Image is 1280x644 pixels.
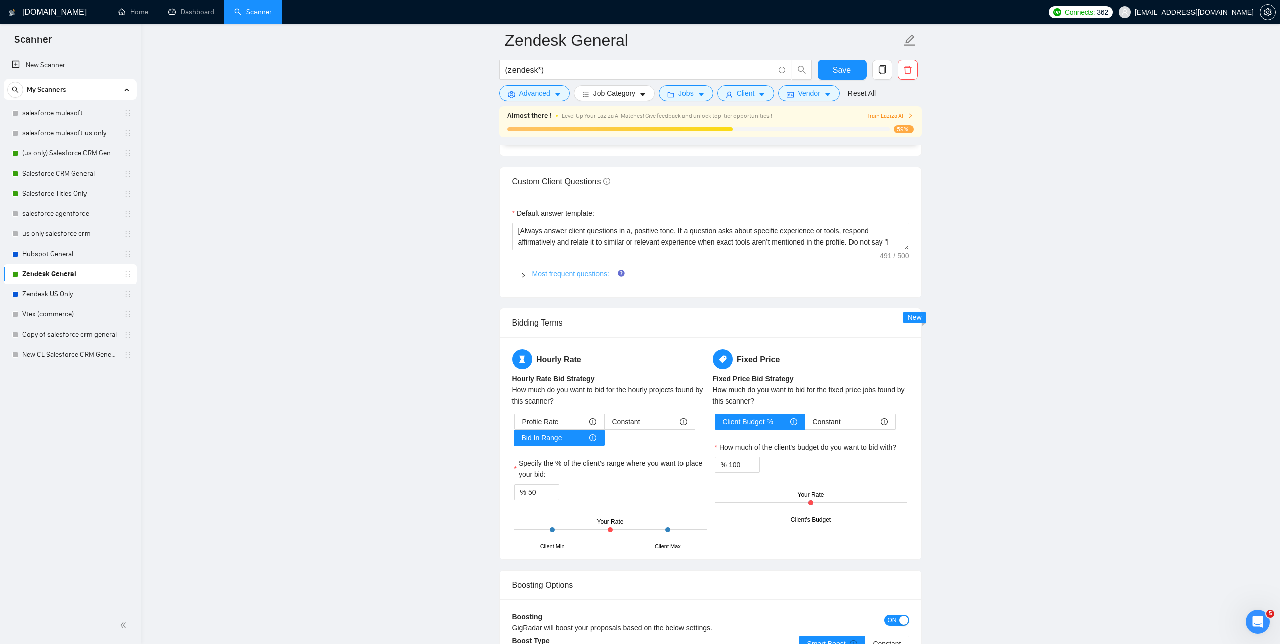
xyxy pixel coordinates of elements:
span: right [520,272,526,278]
a: New CL Salesforce CRM General [22,345,118,365]
span: holder [124,129,132,137]
div: Client Max [655,542,681,551]
span: holder [124,149,132,157]
button: search [7,82,23,98]
span: holder [124,190,132,198]
b: Fixed Price Bid Strategy [713,375,794,383]
span: holder [124,270,132,278]
span: Save [833,64,851,76]
img: upwork-logo.png [1053,8,1061,16]
span: holder [124,230,132,238]
span: New [907,313,921,321]
div: Your Rate [798,490,824,500]
h5: Fixed Price [713,349,909,369]
a: us only salesforce crm [22,224,118,244]
span: Client Budget % [723,414,773,429]
a: Most frequent questions: [532,270,609,278]
span: copy [873,65,892,74]
div: Client Min [540,542,565,551]
span: info-circle [779,67,785,73]
a: setting [1260,8,1276,16]
button: Save [818,60,867,80]
span: Constant [813,414,841,429]
a: New Scanner [12,55,129,75]
h5: Hourly Rate [512,349,709,369]
span: caret-down [824,91,831,98]
span: Job Category [593,88,635,99]
span: 5 [1266,610,1274,618]
span: tag [713,349,733,369]
span: holder [124,310,132,318]
li: My Scanners [4,79,137,365]
button: barsJob Categorycaret-down [574,85,655,101]
div: GigRadar will boost your proposals based on the below settings. [512,622,810,633]
label: Specify the % of the client's range where you want to place your bid: [514,458,707,480]
b: Hourly Rate Bid Strategy [512,375,595,383]
a: Zendesk General [22,264,118,284]
a: Salesforce CRM General [22,164,118,184]
span: Custom Client Questions [512,177,610,186]
span: Vendor [798,88,820,99]
span: info-circle [589,418,596,425]
textarea: Default answer template: [512,223,909,250]
a: salesforce agentforce [22,204,118,224]
span: ON [888,615,897,626]
button: Train Laziza AI [867,111,913,121]
label: How much of the client's budget do you want to bid with? [715,442,897,453]
div: Bidding Terms [512,308,909,337]
span: search [792,65,811,74]
button: folderJobscaret-down [659,85,713,101]
span: info-circle [603,178,610,185]
span: holder [124,109,132,117]
span: Connects: [1065,7,1095,18]
a: dashboardDashboard [168,8,214,16]
span: 59% [894,125,914,133]
iframe: Intercom live chat [1246,610,1270,634]
div: How much do you want to bid for the hourly projects found by this scanner? [512,384,709,407]
span: caret-down [758,91,765,98]
img: logo [9,5,16,21]
span: search [8,86,23,93]
span: info-circle [881,418,888,425]
a: searchScanner [234,8,272,16]
a: homeHome [118,8,148,16]
a: Reset All [848,88,876,99]
input: Scanner name... [505,28,901,53]
span: Client [737,88,755,99]
div: Your Rate [597,517,624,527]
span: Advanced [519,88,550,99]
button: userClientcaret-down [717,85,775,101]
a: salesforce mulesoft [22,103,118,123]
a: Vtex (commerce) [22,304,118,325]
div: Boosting Options [512,571,909,599]
span: Jobs [678,88,694,99]
span: caret-down [554,91,561,98]
span: bars [582,91,589,98]
div: How much do you want to bid for the fixed price jobs found by this scanner? [713,384,909,407]
button: search [792,60,812,80]
span: edit [903,34,916,47]
span: Level Up Your Laziza AI Matches! Give feedback and unlock top-tier opportunities ! [562,112,772,119]
a: salesforce mulesoft us only [22,123,118,143]
span: setting [508,91,515,98]
div: Most frequent questions: [512,262,909,285]
input: Search Freelance Jobs... [505,64,774,76]
span: holder [124,351,132,359]
span: hourglass [512,349,532,369]
a: Copy of salesforce crm general [22,325,118,345]
a: (us only) Salesforce CRM General [22,143,118,164]
li: New Scanner [4,55,137,75]
span: right [907,113,913,119]
input: Specify the % of the client's range where you want to place your bid: [528,485,559,500]
a: Zendesk US Only [22,284,118,304]
span: holder [124,250,132,258]
label: Default answer template: [512,208,594,219]
span: My Scanners [27,79,66,100]
b: Boosting [512,613,543,621]
a: Hubspot General [22,244,118,264]
span: info-circle [790,418,797,425]
span: user [726,91,733,98]
span: Constant [612,414,640,429]
a: Salesforce Titles Only [22,184,118,204]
